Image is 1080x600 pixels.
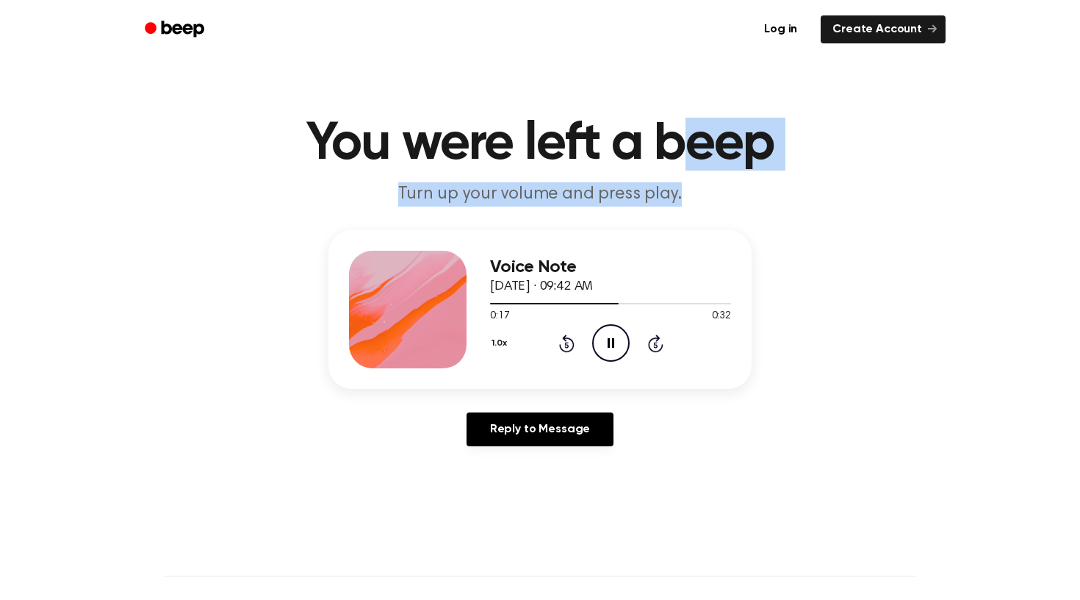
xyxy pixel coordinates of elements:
p: Turn up your volume and press play. [258,182,822,207]
button: 1.0x [490,331,512,356]
span: 0:17 [490,309,509,324]
a: Log in [749,12,812,46]
span: 0:32 [712,309,731,324]
h1: You were left a beep [164,118,916,171]
span: [DATE] · 09:42 AM [490,280,593,293]
a: Reply to Message [467,413,613,446]
a: Create Account [821,15,946,43]
a: Beep [134,15,217,44]
h3: Voice Note [490,257,731,277]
